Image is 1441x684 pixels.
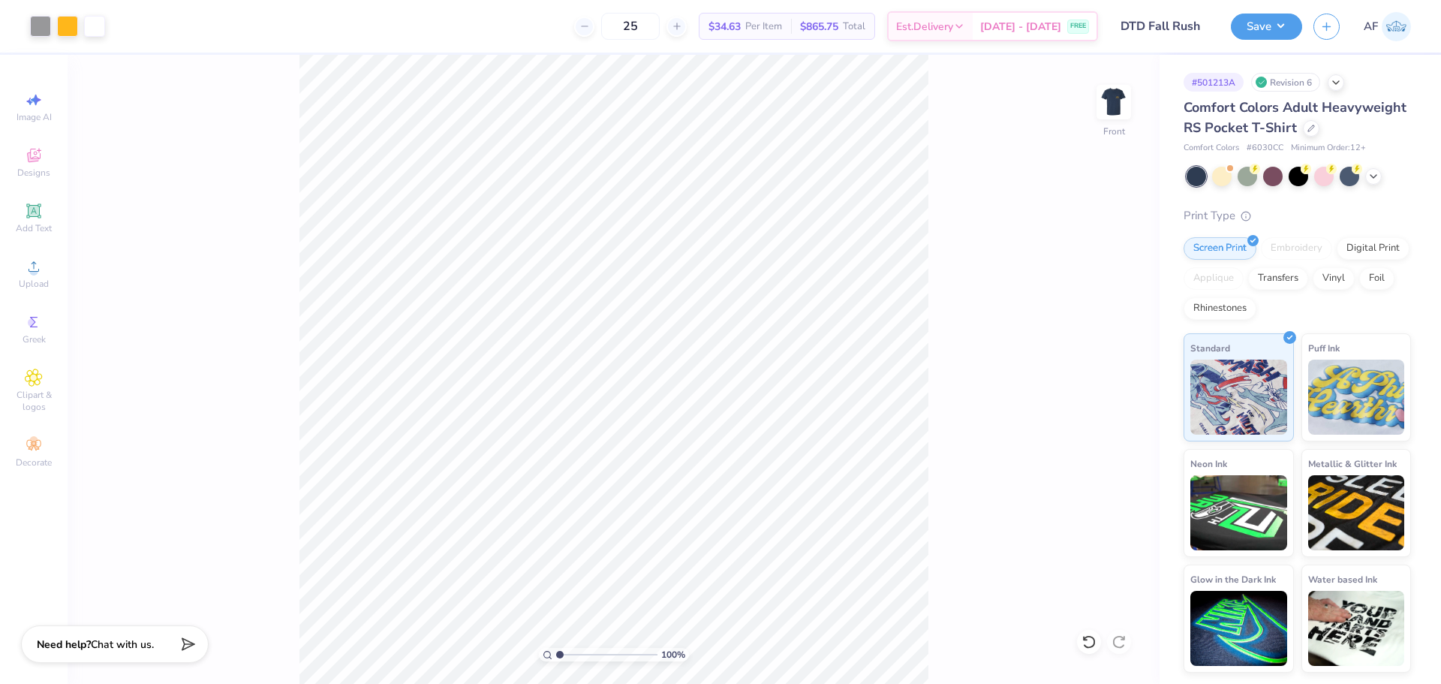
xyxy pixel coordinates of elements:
div: Transfers [1248,267,1308,290]
div: Rhinestones [1184,297,1256,320]
div: Vinyl [1313,267,1355,290]
span: Est. Delivery [896,19,953,35]
img: Ana Francesca Bustamante [1382,12,1411,41]
input: – – [601,13,660,40]
span: # 6030CC [1247,142,1283,155]
img: Neon Ink [1190,475,1287,550]
span: AF [1364,18,1378,35]
img: Glow in the Dark Ink [1190,591,1287,666]
span: Add Text [16,222,52,234]
div: Digital Print [1337,237,1409,260]
span: Designs [17,167,50,179]
span: Total [843,19,865,35]
span: Puff Ink [1308,340,1340,356]
span: Metallic & Glitter Ink [1308,456,1397,472]
span: Upload [19,278,49,290]
span: [DATE] - [DATE] [980,19,1061,35]
div: Screen Print [1184,237,1256,260]
div: Print Type [1184,207,1411,224]
span: Water based Ink [1308,571,1377,587]
span: Greek [23,333,46,345]
img: Puff Ink [1308,360,1405,435]
span: $865.75 [800,19,838,35]
div: Foil [1359,267,1394,290]
img: Water based Ink [1308,591,1405,666]
span: Comfort Colors Adult Heavyweight RS Pocket T-Shirt [1184,98,1406,137]
span: Standard [1190,340,1230,356]
span: 100 % [661,648,685,661]
span: $34.63 [708,19,741,35]
span: Chat with us. [91,637,154,652]
span: Glow in the Dark Ink [1190,571,1276,587]
div: Revision 6 [1251,73,1320,92]
span: Per Item [745,19,782,35]
span: Neon Ink [1190,456,1227,472]
div: Applique [1184,267,1244,290]
input: Untitled Design [1109,11,1220,41]
div: # 501213A [1184,73,1244,92]
span: FREE [1070,21,1086,32]
a: AF [1364,12,1411,41]
span: Decorate [16,457,52,469]
img: Front [1099,87,1129,117]
img: Metallic & Glitter Ink [1308,475,1405,550]
span: Image AI [17,111,52,123]
span: Clipart & logos [8,389,60,413]
span: Minimum Order: 12 + [1291,142,1366,155]
span: Comfort Colors [1184,142,1239,155]
img: Standard [1190,360,1287,435]
button: Save [1231,14,1302,40]
div: Front [1103,125,1125,138]
strong: Need help? [37,637,91,652]
div: Embroidery [1261,237,1332,260]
